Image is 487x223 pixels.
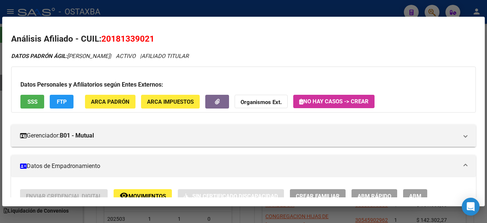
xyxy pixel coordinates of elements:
span: FTP [57,98,67,105]
mat-expansion-panel-header: Gerenciador:B01 - Mutual [11,125,476,147]
span: No hay casos -> Crear [299,98,369,105]
strong: B01 - Mutual [60,131,94,140]
span: [PERSON_NAME] [11,53,110,59]
mat-panel-title: Gerenciador: [20,131,458,140]
div: Open Intercom Messenger [462,198,480,216]
span: ARCA Impuestos [147,98,194,105]
button: ABM [403,189,427,203]
span: 20181339021 [101,34,154,43]
span: AFILIADO TITULAR [141,53,189,59]
button: Sin Certificado Discapacidad [178,189,284,203]
i: | ACTIVO | [11,53,189,59]
button: Movimientos [114,189,172,203]
button: ARCA Padrón [85,95,135,109]
h3: Datos Personales y Afiliatorios según Entes Externos: [20,80,467,89]
button: Organismos Ext. [235,95,288,109]
span: Enviar Credencial Digital [26,193,102,200]
button: SSS [20,95,44,109]
h2: Análisis Afiliado - CUIL: [11,33,476,45]
button: Crear Familiar [290,189,346,203]
strong: Organismos Ext. [241,99,282,106]
mat-panel-title: Datos de Empadronamiento [20,162,458,171]
span: Sin Certificado Discapacidad [192,193,278,200]
span: Movimientos [128,193,166,200]
span: ABM Rápido [357,193,391,200]
strong: DATOS PADRÓN ÁGIL: [11,53,67,59]
button: ABM Rápido [352,189,397,203]
span: ARCA Padrón [91,98,130,105]
mat-expansion-panel-header: Datos de Empadronamiento [11,155,476,177]
button: ARCA Impuestos [141,95,200,109]
button: No hay casos -> Crear [293,95,375,108]
mat-icon: remove_red_eye [120,191,128,200]
span: ABM [409,193,421,200]
button: Enviar Credencial Digital [20,189,108,203]
button: FTP [50,95,73,109]
span: SSS [27,98,37,105]
span: Crear Familiar [296,193,340,200]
